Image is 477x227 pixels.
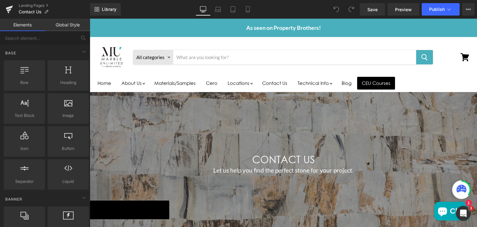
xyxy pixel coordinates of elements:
a: New Library [90,3,121,16]
input: Search [84,31,326,46]
button: Undo [330,3,343,16]
a: Cero [111,58,132,71]
a: Tablet [225,3,240,16]
a: Preview [388,3,419,16]
a: Landing Pages [19,3,90,8]
span: Button [49,145,87,152]
span: Library [102,7,116,12]
a: Mobile [240,3,255,16]
span: Row [6,79,43,86]
a: Global Style [45,19,90,31]
inbox-online-store-chat: Shopify online store chat [343,183,382,203]
a: Laptop [211,3,225,16]
button: More [462,3,475,16]
span: Contact Us [19,9,42,14]
span: Preview [395,6,412,13]
span: Separator [6,178,43,185]
button: Publish [422,3,460,16]
span: Text Block [6,112,43,119]
form: Product [43,31,343,46]
a: Blog [247,58,266,71]
span: Save [367,6,378,13]
span: Base [5,50,17,56]
span: Image [49,112,87,119]
div: As seen on Property Brothers! [6,6,382,13]
a: CEU Courses [267,58,305,71]
button: Search [326,31,343,46]
span: Banner [5,196,23,202]
span: Publish [429,7,445,12]
a: Contact Us [168,58,202,71]
a: About Us [27,58,59,71]
a: Locations [133,58,167,71]
a: Home [3,58,26,71]
a: Materials/Samples [60,58,111,71]
iframe: Intercom live chat [456,206,471,221]
span: Heading [49,79,87,86]
span: Icon [6,145,43,152]
button: Redo [345,3,357,16]
a: Technical Info [203,58,246,71]
span: 1 [469,206,474,211]
a: Desktop [196,3,211,16]
span: Liquid [49,178,87,185]
ul: Main menu [3,56,343,73]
